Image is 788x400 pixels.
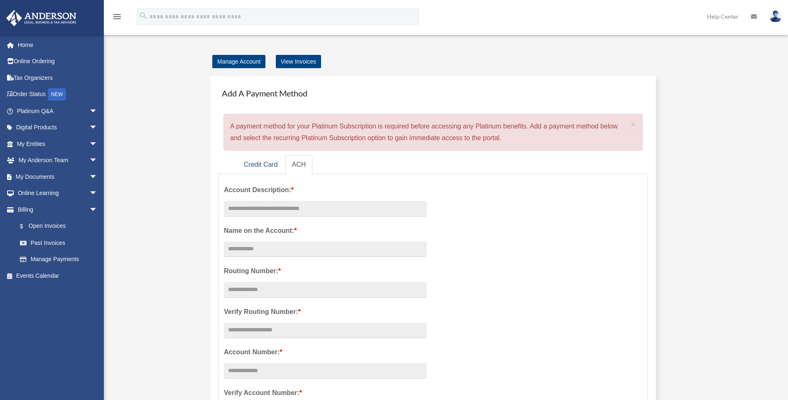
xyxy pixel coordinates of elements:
[6,103,110,119] a: Platinum Q&Aarrow_drop_down
[89,119,106,136] span: arrow_drop_down
[89,201,106,218] span: arrow_drop_down
[48,88,66,101] div: NEW
[6,86,110,103] a: Order StatusNEW
[12,235,110,251] a: Past Invoices
[12,218,110,235] a: $Open Invoices
[89,136,106,153] span: arrow_drop_down
[631,119,636,129] span: ×
[89,185,106,202] span: arrow_drop_down
[218,84,648,102] h4: Add A Payment Method
[224,225,427,237] label: Name on the Account:
[769,10,782,22] img: User Pic
[6,136,110,152] a: My Entitiesarrow_drop_down
[89,152,106,169] span: arrow_drop_down
[139,11,148,20] i: search
[285,156,313,174] a: ACH
[276,55,321,68] a: View Invoices
[89,103,106,120] span: arrow_drop_down
[12,251,106,268] a: Manage Payments
[6,267,110,284] a: Events Calendar
[6,168,110,185] a: My Documentsarrow_drop_down
[223,114,643,151] div: A payment method for your Platinum Subscription is required before accessing any Platinum benefit...
[6,119,110,136] a: Digital Productsarrow_drop_down
[6,69,110,86] a: Tax Organizers
[4,10,79,26] img: Anderson Advisors Platinum Portal
[6,185,110,202] a: Online Learningarrow_drop_down
[631,120,636,128] button: Close
[6,152,110,169] a: My Anderson Teamarrow_drop_down
[224,306,427,318] label: Verify Routing Number:
[89,168,106,185] span: arrow_drop_down
[25,221,29,232] span: $
[224,387,427,399] label: Verify Account Number:
[6,201,110,218] a: Billingarrow_drop_down
[224,184,427,196] label: Account Description:
[237,156,285,174] a: Credit Card
[112,12,122,22] i: menu
[6,53,110,70] a: Online Ordering
[6,37,110,53] a: Home
[224,265,427,277] label: Routing Number:
[212,55,265,68] a: Manage Account
[224,346,427,358] label: Account Number:
[112,15,122,22] a: menu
